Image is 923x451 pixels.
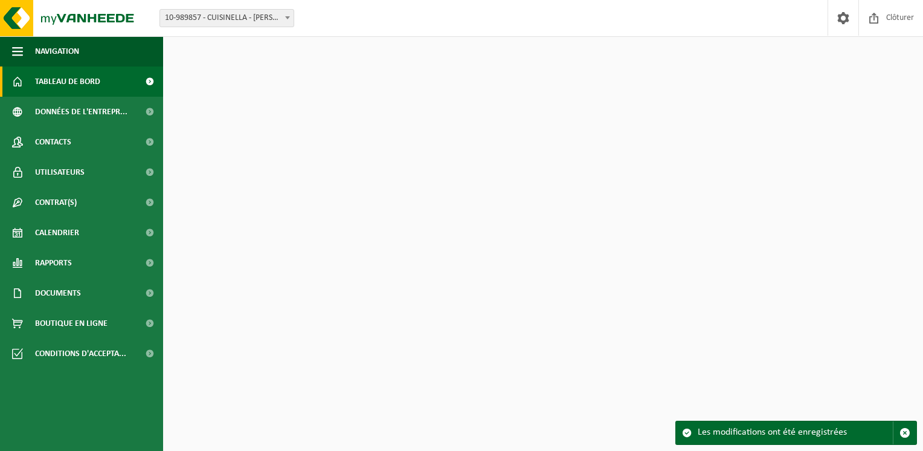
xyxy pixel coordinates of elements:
span: Contacts [35,127,71,157]
span: Données de l'entrepr... [35,97,127,127]
span: Contrat(s) [35,187,77,218]
span: Tableau de bord [35,67,100,97]
span: Rapports [35,248,72,278]
span: Documents [35,278,81,308]
span: Conditions d'accepta... [35,339,126,369]
span: 10-989857 - CUISINELLA - DECHY [160,10,294,27]
span: Navigation [35,36,79,67]
div: Les modifications ont été enregistrées [698,421,893,444]
span: Utilisateurs [35,157,85,187]
span: Calendrier [35,218,79,248]
span: 10-989857 - CUISINELLA - DECHY [159,9,294,27]
span: Boutique en ligne [35,308,108,339]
